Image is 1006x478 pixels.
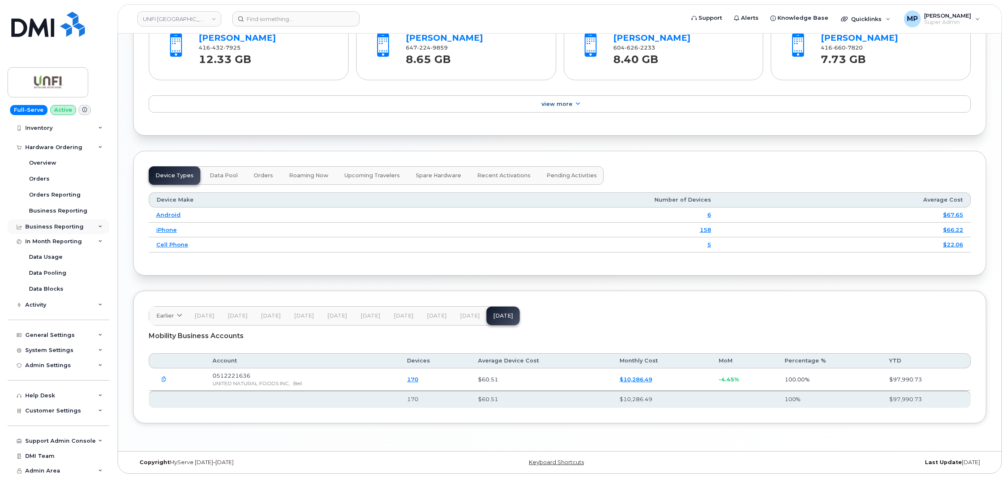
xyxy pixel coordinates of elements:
a: 158 [700,226,711,233]
span: 416 [199,45,241,51]
th: Devices [399,353,470,368]
div: MyServe [DATE]–[DATE] [133,459,418,466]
div: Michael Partack [898,11,986,27]
a: Support [686,10,728,26]
th: $10,286.49 [612,391,711,407]
strong: 12.33 GB [199,48,251,66]
a: Keyboard Shortcuts [529,459,584,465]
span: [DATE] [460,313,480,319]
a: Android [156,211,181,218]
div: Mobility Business Accounts [149,326,971,347]
strong: 8.65 GB [406,48,451,66]
a: iPhone [156,226,177,233]
span: Support [699,14,722,22]
strong: 8.40 GB [613,48,658,66]
span: 2233 [638,45,655,51]
a: $22.06 [943,241,963,248]
span: Pending Activities [546,172,597,179]
span: 224 [417,45,431,51]
th: Monthly Cost [612,353,711,368]
span: 432 [210,45,223,51]
span: Roaming Now [289,172,328,179]
span: [DATE] [228,313,247,319]
a: [PERSON_NAME] [406,33,483,43]
div: [DATE] [702,459,986,466]
span: 416 [821,45,863,51]
span: [DATE] [261,313,281,319]
span: [DATE] [194,313,214,319]
a: [PERSON_NAME] [613,33,691,43]
span: Spare Hardware [416,172,461,179]
a: Earlier [149,307,188,325]
th: $97,990.73 [882,391,971,407]
span: Knowledge Base [777,14,828,22]
span: 647 [406,45,448,51]
span: [PERSON_NAME] [924,12,971,19]
span: Bell [293,380,302,386]
iframe: Messenger Launcher [969,441,1000,472]
td: $97,990.73 [882,368,971,391]
span: 626 [625,45,638,51]
a: Knowledge Base [764,10,834,26]
th: Percentage % [777,353,882,368]
th: Account [205,353,399,368]
th: Average Cost [719,192,971,207]
span: [DATE] [427,313,447,319]
span: Earlier [156,312,174,320]
a: View More [149,95,971,113]
span: Super Admin [924,19,971,26]
span: Orders [254,172,273,179]
a: $10,286.49 [620,376,652,383]
span: Alerts [741,14,759,22]
a: 5 [707,241,711,248]
span: 7925 [223,45,241,51]
a: Alerts [728,10,764,26]
span: [DATE] [327,313,347,319]
span: Recent Activations [477,172,531,179]
div: Quicklinks [835,11,896,27]
span: Quicklinks [851,16,882,22]
span: 604 [613,45,655,51]
th: $60.51 [470,391,612,407]
span: -4.45% [719,376,739,383]
span: View More [541,101,573,107]
a: [PERSON_NAME] [821,33,898,43]
span: [DATE] [294,313,314,319]
span: [DATE] [360,313,380,319]
a: $67.65 [943,211,963,218]
strong: Copyright [139,459,170,465]
th: Average Device Cost [470,353,612,368]
th: YTD [882,353,971,368]
th: Device Make [149,192,389,207]
span: Upcoming Travelers [344,172,400,179]
span: 660 [832,45,846,51]
span: 7820 [846,45,863,51]
td: 100.00% [777,368,882,391]
a: UNFI Canada [137,11,221,26]
strong: 7.73 GB [821,48,866,66]
a: 170 [407,376,418,383]
strong: Last Update [925,459,962,465]
a: 6 [707,211,711,218]
span: Data Pool [210,172,238,179]
td: $60.51 [470,368,612,391]
span: 0512221636 [213,372,250,379]
a: Cell Phone [156,241,188,248]
th: 100% [777,391,882,407]
input: Find something... [232,11,360,26]
span: MP [907,14,918,24]
th: 170 [399,391,470,407]
th: Number of Devices [389,192,719,207]
a: $66.22 [943,226,963,233]
th: MoM [711,353,777,368]
span: 9859 [431,45,448,51]
span: [DATE] [394,313,413,319]
a: [PERSON_NAME] [199,33,276,43]
span: UNITED NATURAL FOODS INC, [213,380,290,386]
